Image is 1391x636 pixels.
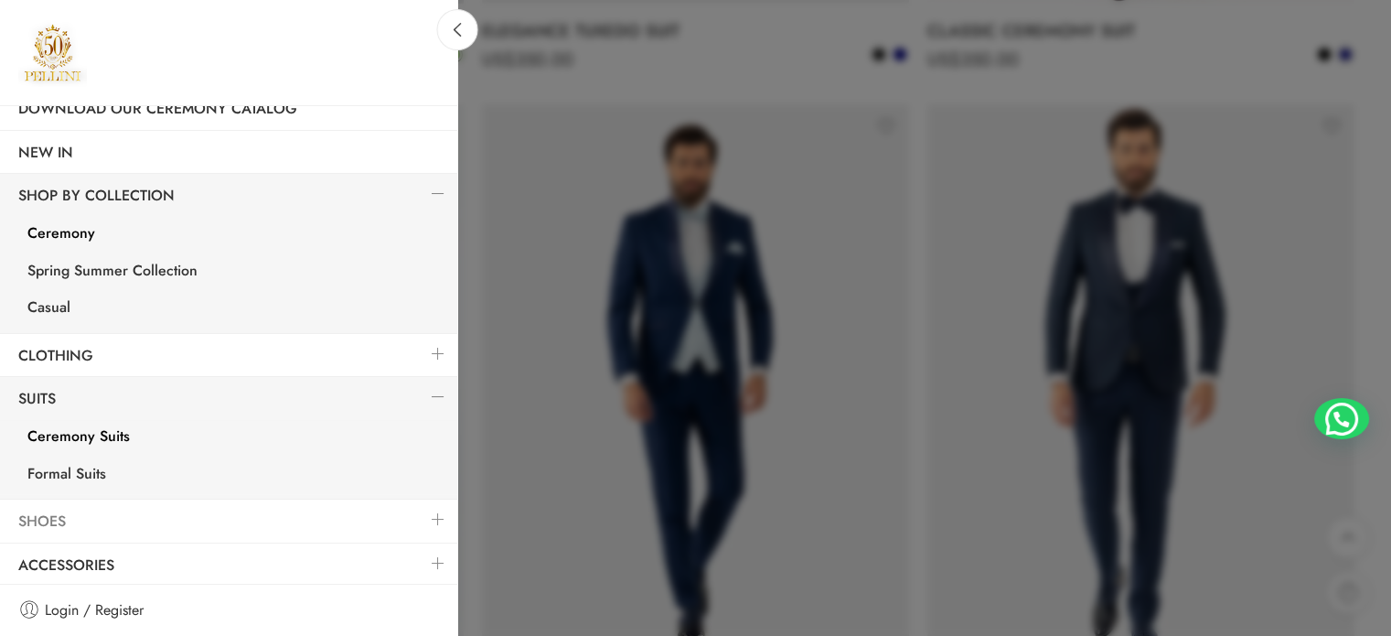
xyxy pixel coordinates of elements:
[9,254,457,292] a: Spring Summer Collection
[9,420,457,458] a: Ceremony Suits
[18,598,439,622] a: Login / Register
[18,18,87,87] a: Pellini -
[9,291,457,329] a: Casual
[9,217,457,254] a: Ceremony
[45,598,144,622] span: Login / Register
[9,458,457,495] a: Formal Suits
[18,18,87,87] img: Pellini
